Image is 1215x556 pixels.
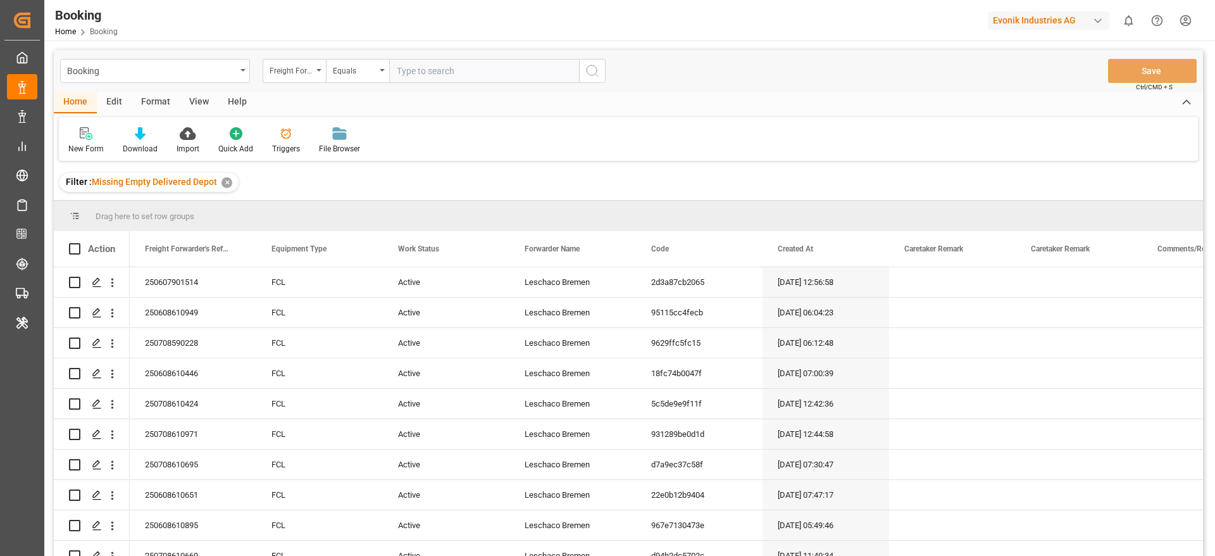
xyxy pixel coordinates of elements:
[256,450,383,479] div: FCL
[579,59,606,83] button: search button
[763,328,889,358] div: [DATE] 06:12:48
[256,389,383,419] div: FCL
[55,27,76,36] a: Home
[54,298,130,328] div: Press SPACE to select this row.
[54,328,130,358] div: Press SPACE to select this row.
[383,267,509,297] div: Active
[256,298,383,327] div: FCL
[763,298,889,327] div: [DATE] 06:04:23
[54,358,130,389] div: Press SPACE to select this row.
[132,92,180,113] div: Format
[988,11,1109,30] div: Evonik Industries AG
[509,358,636,388] div: Leschaco Bremen
[636,419,763,449] div: 931289be0d1d
[221,177,232,188] div: ✕
[383,510,509,540] div: Active
[389,59,579,83] input: Type to search
[383,328,509,358] div: Active
[636,267,763,297] div: 2d3a87cb2065
[130,358,256,388] div: 250608610446
[763,450,889,479] div: [DATE] 07:30:47
[130,298,256,327] div: 250608610949
[636,450,763,479] div: d7a9ec37c58f
[55,6,118,25] div: Booking
[778,244,813,253] span: Created At
[1108,59,1197,83] button: Save
[636,389,763,419] div: 5c5de9e9f11f
[97,92,132,113] div: Edit
[383,480,509,510] div: Active
[130,450,256,479] div: 250708610695
[763,510,889,540] div: [DATE] 05:49:46
[509,450,636,479] div: Leschaco Bremen
[763,267,889,297] div: [DATE] 12:56:58
[256,267,383,297] div: FCL
[130,510,256,540] div: 250608610895
[130,328,256,358] div: 250708590228
[123,143,158,155] div: Download
[145,244,230,253] span: Freight Forwarder's Reference No.
[130,480,256,510] div: 250608610651
[256,480,383,510] div: FCL
[988,8,1114,32] button: Evonik Industries AG
[509,267,636,297] div: Leschaco Bremen
[636,298,763,327] div: 95115cc4fecb
[218,92,256,113] div: Help
[509,298,636,327] div: Leschaco Bremen
[218,143,253,155] div: Quick Add
[54,389,130,419] div: Press SPACE to select this row.
[54,419,130,450] div: Press SPACE to select this row.
[1031,244,1090,253] span: Caretaker Remark
[326,59,389,83] button: open menu
[92,177,217,187] span: Missing Empty Delivered Depot
[1136,82,1173,92] span: Ctrl/CMD + S
[68,143,104,155] div: New Form
[130,267,256,297] div: 250607901514
[763,480,889,510] div: [DATE] 07:47:17
[636,480,763,510] div: 22e0b12b9404
[256,419,383,449] div: FCL
[271,244,327,253] span: Equipment Type
[54,480,130,510] div: Press SPACE to select this row.
[509,480,636,510] div: Leschaco Bremen
[636,510,763,540] div: 967e7130473e
[66,177,92,187] span: Filter :
[383,298,509,327] div: Active
[256,358,383,388] div: FCL
[256,328,383,358] div: FCL
[333,62,376,77] div: Equals
[525,244,580,253] span: Forwarder Name
[270,62,313,77] div: Freight Forwarder's Reference No.
[904,244,963,253] span: Caretaker Remark
[763,389,889,419] div: [DATE] 12:42:36
[383,450,509,479] div: Active
[319,143,360,155] div: File Browser
[60,59,250,83] button: open menu
[54,510,130,541] div: Press SPACE to select this row.
[763,419,889,449] div: [DATE] 12:44:58
[383,419,509,449] div: Active
[636,358,763,388] div: 18fc74b0047f
[383,389,509,419] div: Active
[509,328,636,358] div: Leschaco Bremen
[636,328,763,358] div: 9629ffc5fc15
[130,419,256,449] div: 250708610971
[263,59,326,83] button: open menu
[509,510,636,540] div: Leschaco Bremen
[96,212,194,221] span: Drag here to set row groups
[509,419,636,449] div: Leschaco Bremen
[398,244,439,253] span: Work Status
[180,92,218,113] div: View
[763,358,889,388] div: [DATE] 07:00:39
[1143,6,1171,35] button: Help Center
[54,267,130,298] div: Press SPACE to select this row.
[272,143,300,155] div: Triggers
[67,62,236,78] div: Booking
[177,143,199,155] div: Import
[1114,6,1143,35] button: show 0 new notifications
[383,358,509,388] div: Active
[509,389,636,419] div: Leschaco Bremen
[256,510,383,540] div: FCL
[130,389,256,419] div: 250708610424
[54,92,97,113] div: Home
